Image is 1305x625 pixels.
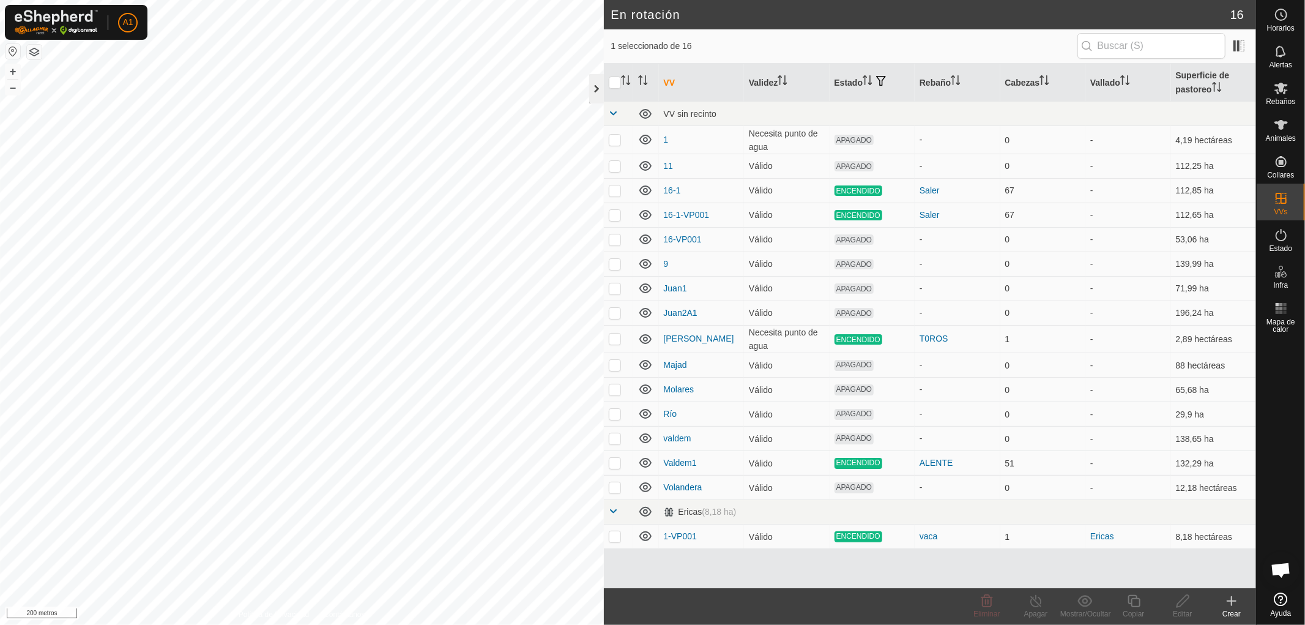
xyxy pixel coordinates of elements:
font: Ayuda [1271,609,1292,618]
font: Copiar [1123,610,1144,618]
font: 196,24 ha [1176,308,1214,318]
button: – [6,80,20,95]
button: Restablecer mapa [6,44,20,59]
font: Río [664,409,677,419]
font: 1 seleccionado de 16 [611,41,692,51]
font: Válido [749,283,773,293]
a: Política de Privacidad [239,609,309,620]
p-sorticon: Activar para ordenar [638,77,648,87]
font: 0 [1005,410,1010,419]
font: APAGADO [836,236,872,244]
font: Editar [1173,610,1192,618]
font: Válido [749,161,773,171]
font: - [1090,385,1093,395]
font: Cabezas [1005,78,1040,88]
font: Válido [749,483,773,493]
a: Ayuda [1257,588,1305,622]
font: VV [664,78,675,88]
font: - [1090,434,1093,444]
font: - [1090,283,1093,293]
div: Chat abierto [1263,552,1299,588]
font: Juan1 [664,283,687,293]
font: 16-1 [664,185,681,195]
font: 0 [1005,434,1010,444]
font: ALENTE [920,458,953,468]
font: 112,25 ha [1176,161,1214,171]
a: 1-VP001 [664,531,697,541]
font: Rebaño [920,78,951,88]
font: T0ROS [920,334,948,343]
a: Ericas [1090,531,1114,541]
font: - [1090,161,1093,171]
font: 132,29 ha [1176,458,1214,468]
font: Superficie de pastoreo [1176,70,1230,94]
font: Válido [749,434,773,444]
font: – [10,81,16,94]
p-sorticon: Activar para ordenar [1039,77,1049,87]
font: 16-1-VP001 [664,210,710,220]
a: 9 [664,259,669,269]
font: - [920,135,923,144]
font: APAGADO [836,309,872,318]
font: APAGADO [836,285,872,293]
p-sorticon: Activar para ordenar [1212,84,1222,94]
font: APAGADO [836,484,872,492]
font: En rotación [611,8,680,21]
font: - [1090,234,1093,244]
font: Política de Privacidad [239,610,309,619]
font: 29,9 ha [1176,410,1205,419]
p-sorticon: Activar para ordenar [778,77,787,87]
font: 0 [1005,161,1010,171]
p-sorticon: Activar para ordenar [1120,77,1130,87]
font: 1 [1005,532,1010,542]
font: VVs [1274,208,1287,216]
font: vaca [920,531,938,541]
font: Mapa de calor [1266,318,1295,334]
font: - [920,360,923,370]
font: - [1090,361,1093,370]
font: + [10,65,17,78]
font: - [920,433,923,443]
font: 71,99 ha [1176,283,1210,293]
font: Mostrar/Ocultar [1060,610,1111,618]
font: Válido [749,361,773,370]
a: Volandera [664,482,702,492]
font: Juan2A1 [664,308,697,318]
font: - [920,234,923,244]
font: ENCENDIDO [836,211,880,220]
font: Horarios [1267,24,1295,32]
p-sorticon: Activar para ordenar [951,77,961,87]
font: 1 [1005,334,1010,344]
font: 16 [1230,8,1244,21]
font: - [1090,483,1093,493]
font: Ericas [679,507,702,517]
font: 0 [1005,234,1010,244]
font: (8,18 ha) [702,507,736,517]
a: valdem [664,433,691,443]
font: Necesita punto de agua [749,327,818,351]
font: 112,65 ha [1176,210,1214,220]
font: A1 [122,17,133,27]
font: ENCENDIDO [836,335,880,343]
font: APAGADO [836,435,872,443]
p-sorticon: Activar para ordenar [621,77,631,87]
font: - [920,482,923,492]
font: 0 [1005,283,1010,293]
font: 51 [1005,458,1015,468]
font: APAGADO [836,136,872,144]
a: 11 [664,161,674,171]
font: ENCENDIDO [836,533,880,541]
font: APAGADO [836,386,872,394]
img: Logotipo de Gallagher [15,10,98,35]
font: APAGADO [836,361,872,370]
a: Majad [664,360,687,370]
font: - [920,259,923,269]
font: Válido [749,259,773,269]
font: 138,65 ha [1176,434,1214,444]
button: + [6,64,20,79]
